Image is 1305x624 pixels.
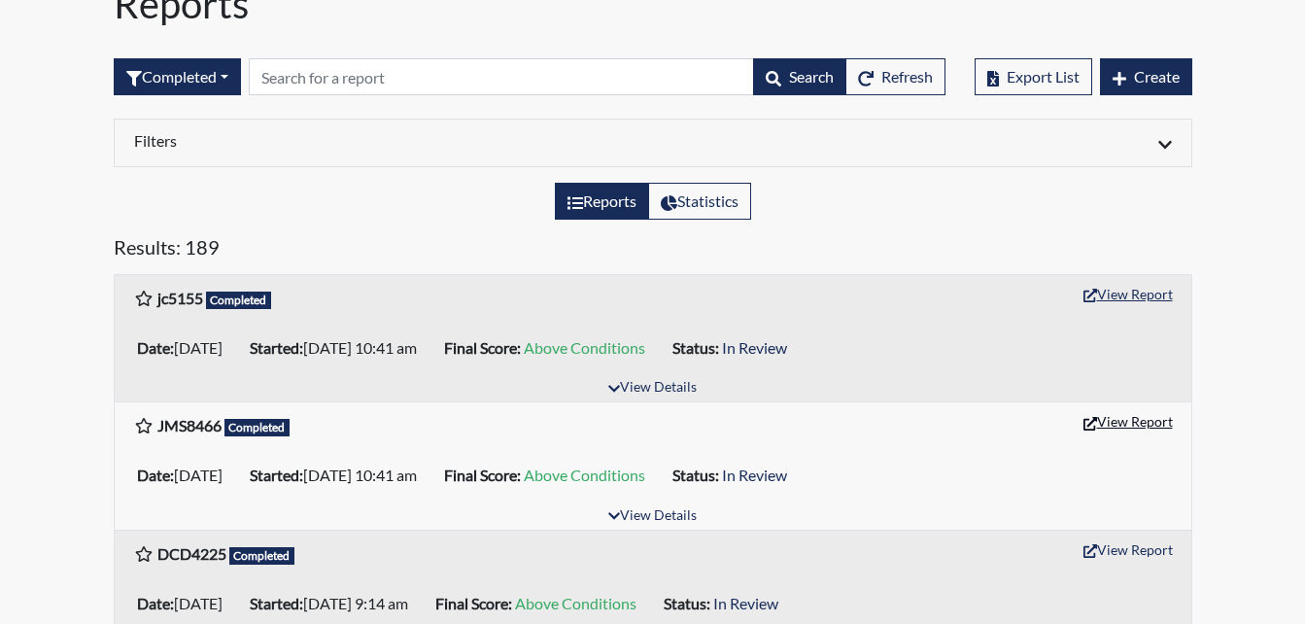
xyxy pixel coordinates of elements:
[114,58,241,95] div: Filter by interview status
[1075,406,1182,436] button: View Report
[206,292,272,309] span: Completed
[722,466,787,484] span: In Review
[555,183,649,220] label: View the list of reports
[114,58,241,95] button: Completed
[1075,535,1182,565] button: View Report
[157,544,226,563] b: DCD4225
[157,289,203,307] b: jc5155
[753,58,846,95] button: Search
[444,466,521,484] b: Final Score:
[242,588,428,619] li: [DATE] 9:14 am
[1075,279,1182,309] button: View Report
[157,416,222,434] b: JMS8466
[229,547,295,565] span: Completed
[129,332,242,364] li: [DATE]
[600,375,705,401] button: View Details
[524,466,645,484] span: Above Conditions
[672,466,719,484] b: Status:
[250,594,303,612] b: Started:
[120,131,1186,155] div: Click to expand/collapse filters
[672,338,719,357] b: Status:
[129,460,242,491] li: [DATE]
[845,58,945,95] button: Refresh
[881,67,933,86] span: Refresh
[242,332,436,364] li: [DATE] 10:41 am
[137,466,174,484] b: Date:
[137,594,174,612] b: Date:
[137,338,174,357] b: Date:
[1100,58,1192,95] button: Create
[789,67,834,86] span: Search
[648,183,751,220] label: View statistics about completed interviews
[713,594,778,612] span: In Review
[250,338,303,357] b: Started:
[515,594,636,612] span: Above Conditions
[1007,67,1080,86] span: Export List
[1134,67,1180,86] span: Create
[114,235,1192,266] h5: Results: 189
[435,594,512,612] b: Final Score:
[975,58,1092,95] button: Export List
[249,58,754,95] input: Search by Registration ID, Interview Number, or Investigation Name.
[129,588,242,619] li: [DATE]
[224,419,291,436] span: Completed
[600,503,705,530] button: View Details
[250,466,303,484] b: Started:
[524,338,645,357] span: Above Conditions
[242,460,436,491] li: [DATE] 10:41 am
[134,131,638,150] h6: Filters
[722,338,787,357] span: In Review
[664,594,710,612] b: Status:
[444,338,521,357] b: Final Score:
